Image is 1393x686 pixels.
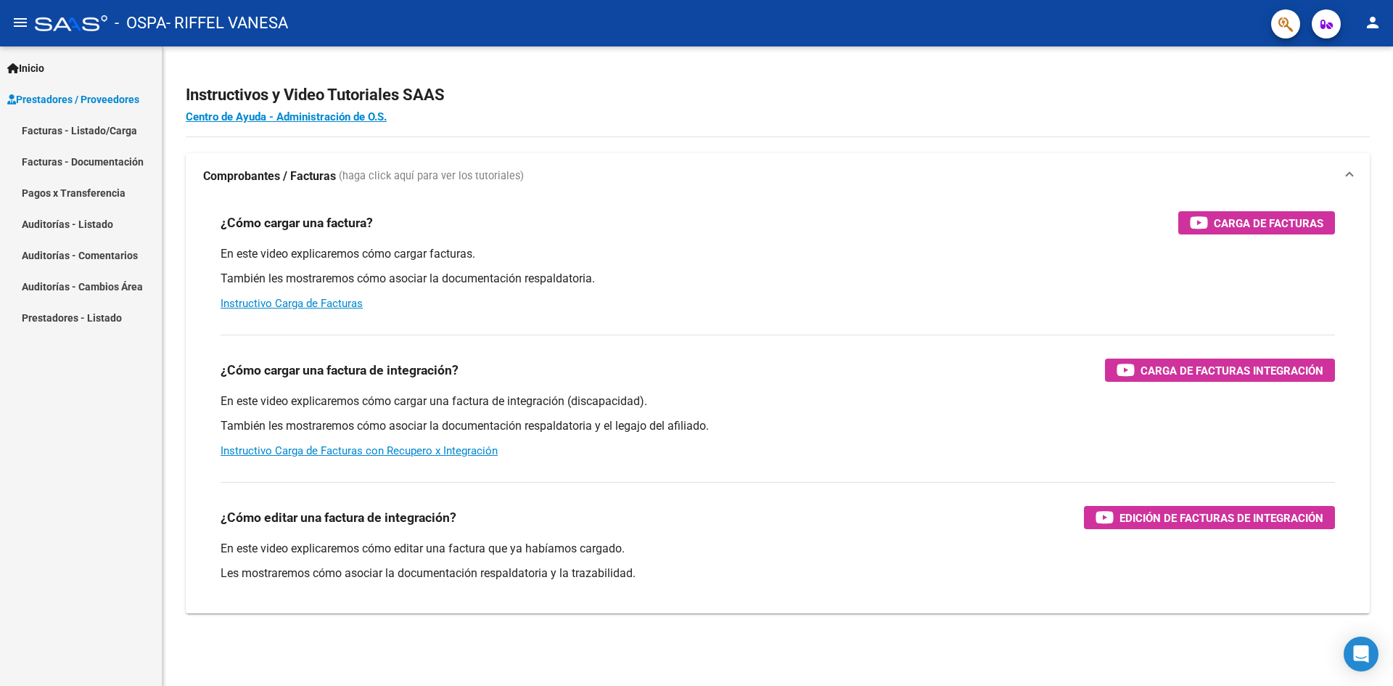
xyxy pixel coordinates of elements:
[186,153,1370,200] mat-expansion-panel-header: Comprobantes / Facturas (haga click aquí para ver los tutoriales)
[7,91,139,107] span: Prestadores / Proveedores
[1214,214,1323,232] span: Carga de Facturas
[186,81,1370,109] h2: Instructivos y Video Tutoriales SAAS
[1105,359,1335,382] button: Carga de Facturas Integración
[1084,506,1335,529] button: Edición de Facturas de integración
[1178,211,1335,234] button: Carga de Facturas
[166,7,288,39] span: - RIFFEL VANESA
[221,565,1335,581] p: Les mostraremos cómo asociar la documentación respaldatoria y la trazabilidad.
[221,297,363,310] a: Instructivo Carga de Facturas
[1119,509,1323,527] span: Edición de Facturas de integración
[1344,637,1378,671] div: Open Intercom Messenger
[221,246,1335,262] p: En este video explicaremos cómo cargar facturas.
[186,110,387,123] a: Centro de Ayuda - Administración de O.S.
[221,541,1335,557] p: En este video explicaremos cómo editar una factura que ya habíamos cargado.
[221,360,459,380] h3: ¿Cómo cargar una factura de integración?
[221,271,1335,287] p: También les mostraremos cómo asociar la documentación respaldatoria.
[7,60,44,76] span: Inicio
[12,14,29,31] mat-icon: menu
[186,200,1370,613] div: Comprobantes / Facturas (haga click aquí para ver los tutoriales)
[221,444,498,457] a: Instructivo Carga de Facturas con Recupero x Integración
[1141,362,1323,380] span: Carga de Facturas Integración
[203,168,336,184] strong: Comprobantes / Facturas
[221,418,1335,434] p: También les mostraremos cómo asociar la documentación respaldatoria y el legajo del afiliado.
[221,507,456,528] h3: ¿Cómo editar una factura de integración?
[221,213,373,233] h3: ¿Cómo cargar una factura?
[339,168,524,184] span: (haga click aquí para ver los tutoriales)
[1364,14,1381,31] mat-icon: person
[221,393,1335,409] p: En este video explicaremos cómo cargar una factura de integración (discapacidad).
[115,7,166,39] span: - OSPA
